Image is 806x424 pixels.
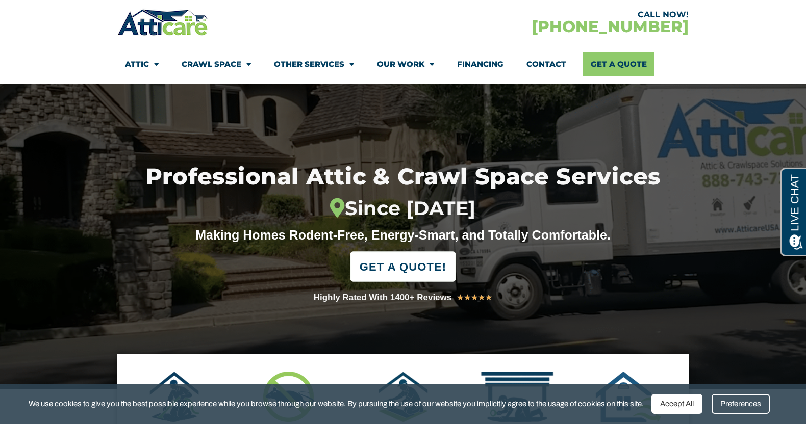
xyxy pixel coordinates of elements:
[651,394,702,414] div: Accept All
[471,291,478,304] i: ★
[583,52,654,76] a: Get A Quote
[25,8,82,21] span: Opens a chat window
[350,251,456,281] a: GET A QUOTE!
[29,397,644,410] span: We use cookies to give you the best possible experience while you browse through our website. By ...
[92,197,713,220] div: Since [DATE]
[182,52,251,76] a: Crawl Space
[125,52,159,76] a: Attic
[360,255,446,278] span: GET A QUOTE!
[526,52,566,76] a: Contact
[485,291,492,304] i: ★
[92,166,713,220] h1: Professional Attic & Crawl Space Services
[403,11,689,19] div: CALL NOW!
[457,52,503,76] a: Financing
[176,227,630,243] div: Making Homes Rodent-Free, Energy-Smart, and Totally Comfortable.
[712,394,770,414] div: Preferences
[314,290,452,305] div: Highly Rated With 1400+ Reviews
[457,291,464,304] i: ★
[464,291,471,304] i: ★
[5,225,168,393] iframe: Chat Invitation
[478,291,485,304] i: ★
[125,52,681,76] nav: Menu
[457,291,492,304] div: 5/5
[377,52,434,76] a: Our Work
[274,52,354,76] a: Other Services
